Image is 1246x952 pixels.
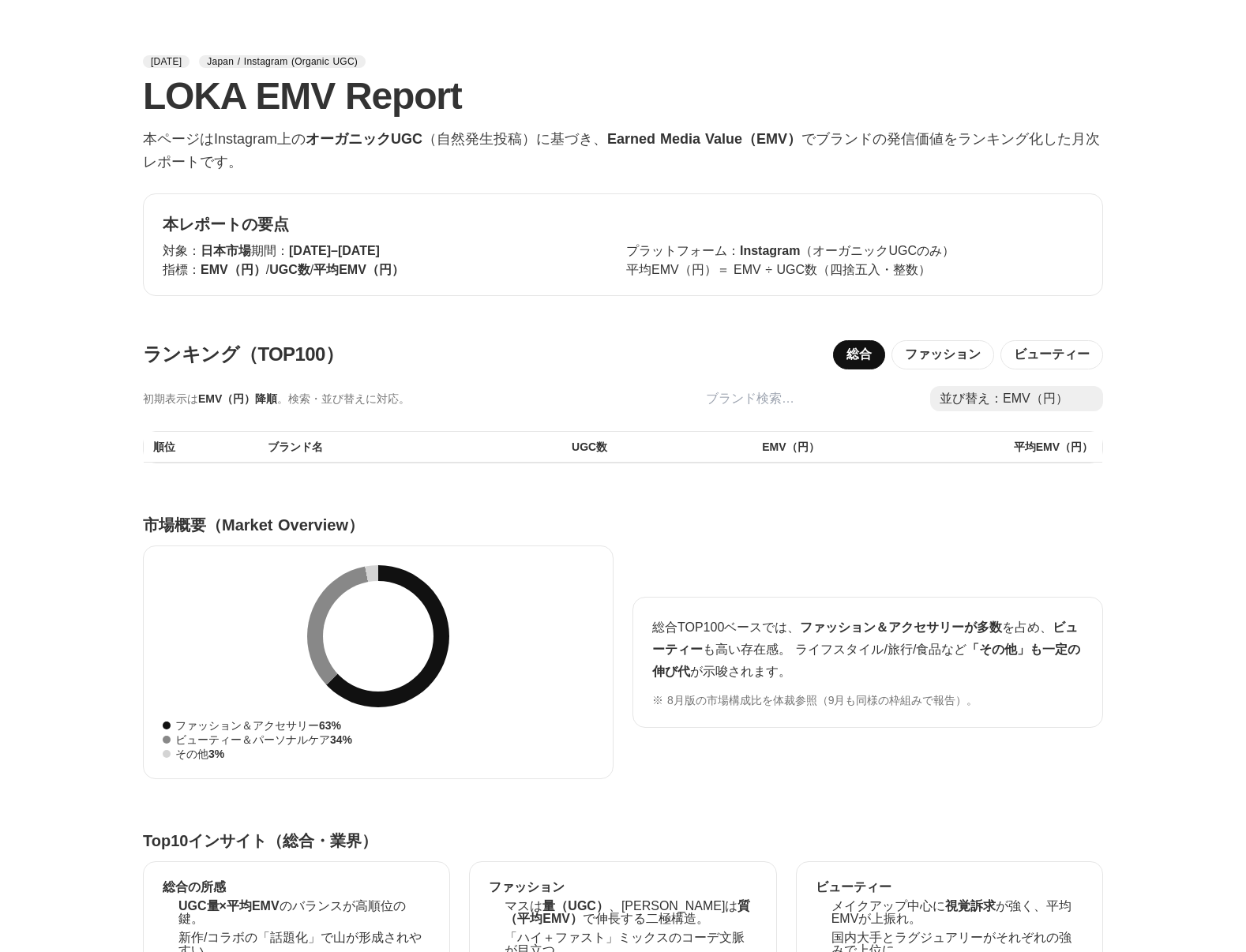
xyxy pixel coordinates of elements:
[163,213,1083,235] h2: 本レポートの要点
[800,620,1002,634] b: ファッション＆アクセサリーが多数
[143,55,190,68] span: [DATE]
[489,881,756,894] h4: ファッション
[307,565,449,707] div: 市場シェア: Fashion 63%, Beauty 34%, Other 3%
[163,748,594,759] div: その他
[289,244,380,257] b: [DATE]–[DATE]
[143,391,410,407] div: 初期表示は 。検索・並び替えに対応。
[330,733,352,746] b: 34%
[178,900,430,925] li: のバランスが高順位の鍵。
[144,432,258,463] th: 順位
[163,264,620,276] li: 指標： / /
[201,244,251,257] b: 日本市場
[626,245,1083,257] li: プラットフォーム： （オーガニックUGCのみ）
[199,55,366,68] span: Japan / Instagram (Organic UGC)
[143,514,1103,536] h3: 市場概要（Market Overview）
[143,77,1103,115] h1: LOKA EMV Report
[143,128,1103,174] p: 本ページはInstagram上の （自然発生投稿）に基づき、 でブランドの発信価値をランキング化した月次レポートです。
[163,734,594,745] div: ビューティー＆パーソナルケア
[740,244,800,257] b: Instagram
[652,643,1080,678] b: 「その他」も一定の伸び代
[607,131,801,147] strong: Earned Media Value（EMV）
[831,900,1083,925] li: メイクアップ中心に が強く、平均EMVが上振れ。
[143,342,343,367] h2: ランキング（TOP100）
[163,881,430,894] h4: 総合の所感
[891,340,994,369] button: ファッション
[505,900,756,925] li: マスは 、[PERSON_NAME]は で伸長する二極構造。
[313,263,404,276] b: 平均EMV（円）
[652,620,1078,656] b: ビューティー
[319,719,341,732] b: 63%
[816,881,1083,894] h4: ビューティー
[505,899,750,925] b: 質（平均EMV）
[945,899,996,913] b: 視覚訴求
[178,899,280,913] b: UGC量×平均EMV
[542,899,609,913] b: 量（UGC）
[269,263,310,276] b: UGC数
[829,432,1102,463] th: 平均EMV（円）
[163,245,620,257] li: 対象： 期間：
[626,264,1083,276] li: 平均EMV（円）＝ EMV ÷ UGC数（四捨五入・整数）
[693,385,921,412] input: ブランド検索…
[306,131,422,147] strong: オーガニックUGC
[617,432,828,463] th: EMV（円）
[465,432,617,463] th: UGC数
[143,830,1103,852] h3: Top10インサイト（総合・業界）
[652,617,1083,683] p: 総合TOP100ベースでは、 を占め、 も高い存在感。 ライフスタイル/旅行/食品など が示唆されます。
[208,748,224,760] b: 3%
[198,392,277,405] b: EMV（円）降順
[1000,340,1103,369] button: ビューティー
[201,263,266,276] b: EMV（円）
[163,720,594,731] div: ファッション＆アクセサリー
[652,692,1083,708] p: ※ 8月版の市場構成比を体裁参照（9月も同様の枠組みで報告）。
[833,340,885,369] button: 総合
[258,432,465,463] th: ブランド名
